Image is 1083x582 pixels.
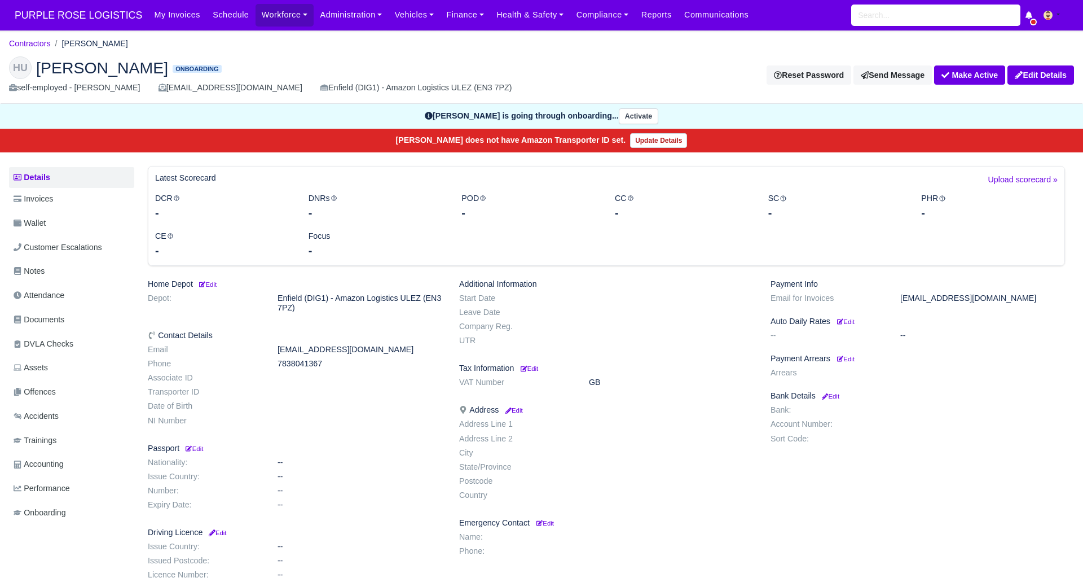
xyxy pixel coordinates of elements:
div: - [615,205,751,221]
a: Offences [9,381,134,403]
a: Administration [314,4,388,26]
dd: -- [892,331,1073,340]
dt: Issue Country: [139,542,269,552]
div: CC [606,192,760,221]
dd: -- [269,472,451,482]
dt: Nationality: [139,458,269,467]
span: Documents [14,313,64,326]
div: DNRs [300,192,454,221]
span: Invoices [14,192,53,205]
span: Onboarding [173,65,221,73]
span: Offences [14,386,56,399]
a: Assets [9,357,134,379]
dt: State/Province [451,462,580,472]
span: PURPLE ROSE LOGISTICS [9,4,148,27]
a: Documents [9,309,134,331]
span: Wallet [14,217,46,230]
small: Edit [207,530,226,536]
dt: VAT Number [451,378,580,387]
div: self-employed - [PERSON_NAME] [9,81,140,94]
span: Attendance [14,289,64,302]
a: Invoices [9,188,134,210]
a: Update Details [630,133,687,148]
small: Edit [521,365,538,372]
dt: Email for Invoices [762,294,892,303]
div: [EMAIL_ADDRESS][DOMAIN_NAME] [159,81,302,94]
div: CE [147,230,300,259]
dt: NI Number [139,416,269,426]
h6: Bank Details [771,391,1065,401]
span: [PERSON_NAME] [36,60,168,76]
a: DVLA Checks [9,333,134,355]
button: Reset Password [767,65,851,85]
div: - [309,243,445,259]
dt: Email [139,345,269,355]
a: Edit Details [1007,65,1074,85]
button: Make Active [934,65,1005,85]
a: Trainings [9,430,134,452]
a: My Invoices [148,4,206,26]
a: PURPLE ROSE LOGISTICS [9,5,148,27]
dd: -- [269,542,451,552]
span: Assets [14,361,48,374]
div: DCR [147,192,300,221]
dt: Number: [139,486,269,496]
h6: Payment Arrears [771,354,1065,364]
div: - [309,205,445,221]
dt: Issue Country: [139,472,269,482]
dt: Leave Date [451,308,580,317]
a: Wallet [9,212,134,234]
small: Edit [837,356,855,362]
dd: -- [269,458,451,467]
input: Search... [851,5,1020,26]
small: Edit [503,407,522,414]
a: Edit [503,405,522,414]
dt: Country [451,491,580,500]
dt: Start Date [451,294,580,303]
span: Accounting [14,458,64,471]
a: Workforce [256,4,314,26]
a: Details [9,167,134,188]
a: Send Message [853,65,932,85]
span: Trainings [14,434,56,447]
dt: Phone: [451,546,580,556]
a: Finance [440,4,490,26]
dt: Company Reg. [451,322,580,331]
div: Focus [300,230,454,259]
small: Edit [197,281,217,288]
dt: Licence Number: [139,570,269,580]
div: POD [453,192,606,221]
small: Edit [536,520,554,527]
a: Reports [635,4,678,26]
li: [PERSON_NAME] [51,37,128,50]
div: - [461,205,598,221]
a: Edit [197,279,217,288]
h6: Contact Details [148,331,442,340]
a: Schedule [206,4,255,26]
div: - [921,205,1058,221]
h6: Emergency Contact [459,518,754,528]
a: Edit [207,528,226,537]
dd: [EMAIL_ADDRESS][DOMAIN_NAME] [892,294,1073,303]
dt: Date of Birth [139,401,269,411]
a: Edit [835,317,855,326]
a: Health & Safety [490,4,570,26]
div: - [768,205,905,221]
a: Edit [835,354,855,363]
dt: Transporter ID [139,387,269,397]
dt: -- [762,331,892,340]
span: Performance [14,482,70,495]
dt: Name: [451,532,580,542]
small: Edit [837,318,855,325]
a: Vehicles [389,4,441,26]
a: Edit [820,391,839,400]
dd: GB [580,378,762,387]
dt: Associate ID [139,373,269,383]
a: Upload scorecard » [988,173,1058,192]
dt: Account Number: [762,419,892,429]
a: Edit [184,444,203,453]
dt: Sort Code: [762,434,892,444]
dd: -- [269,556,451,566]
span: Notes [14,265,45,278]
h6: Driving Licence [148,528,442,537]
